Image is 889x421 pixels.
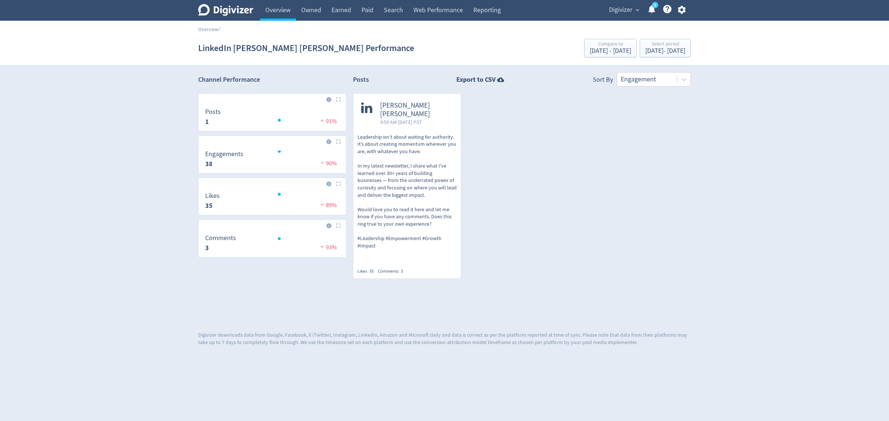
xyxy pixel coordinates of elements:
span: 3 [401,268,403,274]
strong: 3 [205,243,209,252]
strong: Export to CSV [456,75,496,84]
img: negative-performance.svg [319,160,326,165]
img: Placeholder [336,139,341,144]
strong: 35 [205,201,213,210]
button: Digivizer [606,4,641,16]
a: [PERSON_NAME] [PERSON_NAME]9:59 AM [DATE] PSTLeadership isn’t about waiting for authority. It’s a... [353,94,461,262]
img: negative-performance.svg [319,118,326,123]
span: 89% [319,202,337,209]
img: negative-performance.svg [319,202,326,207]
button: Select period[DATE]- [DATE] [640,39,691,57]
span: Digivizer [609,4,632,16]
svg: Posts 1 [202,108,343,128]
a: 5 [652,2,658,8]
div: Compare to [590,41,631,48]
svg: Likes 47 [202,192,343,212]
strong: 38 [205,159,213,168]
button: Compare to[DATE] - [DATE] [584,39,637,57]
p: Leadership isn’t about waiting for authority. It’s about creating momentum wherever you are, with... [357,134,457,250]
div: Comments [378,268,407,275]
div: [DATE] - [DATE] [645,48,685,54]
span: [PERSON_NAME] [PERSON_NAME] [380,101,453,118]
dt: Comments [205,234,236,242]
dt: Posts [205,108,221,116]
img: Placeholder [336,97,341,102]
dt: Engagements [205,150,243,158]
svg: Engagements 47 [202,151,343,170]
span: 35 [369,268,374,274]
p: Digivizer downloads data from Google, Facebook, X (Twitter), Instagram, LinkedIn, Amazon and Micr... [198,331,691,346]
span: 9:59 AM [DATE] PST [380,118,453,126]
text: 5 [654,3,656,8]
div: Likes [357,268,378,275]
svg: Comments 0 [202,235,343,254]
img: Placeholder [336,223,341,228]
h2: Posts [353,75,369,87]
span: 93% [319,244,337,251]
a: Overview [198,26,219,33]
h2: Channel Performance [198,75,346,84]
span: 90% [319,160,337,167]
img: negative-performance.svg [319,244,326,249]
strong: 1 [205,117,209,126]
h1: LinkedIn [PERSON_NAME] [PERSON_NAME] Performance [198,36,414,60]
div: Select period [645,41,685,48]
dt: Likes [205,192,220,200]
div: [DATE] - [DATE] [590,48,631,54]
div: Sort By [593,75,613,87]
span: 91% [319,118,337,125]
span: expand_more [634,7,641,13]
span: / [219,26,220,33]
img: Placeholder [336,181,341,186]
